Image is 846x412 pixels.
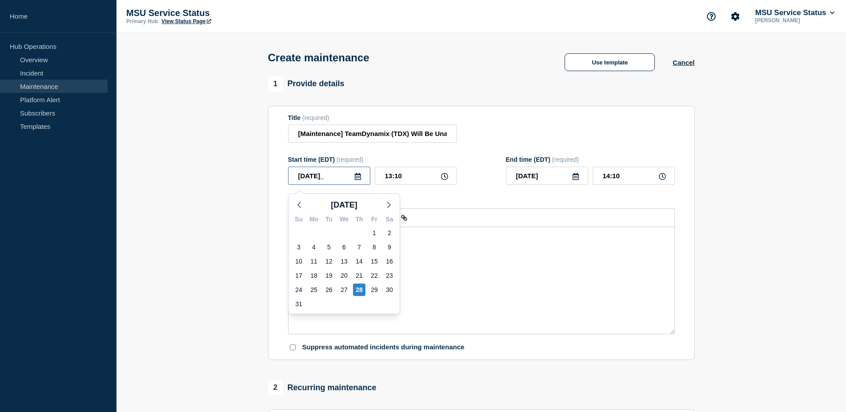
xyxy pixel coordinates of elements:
[293,255,305,268] div: Sunday, Aug 10, 2025
[375,167,457,185] input: HH:MM
[383,269,396,282] div: Saturday, Aug 23, 2025
[331,198,357,212] span: [DATE]
[368,255,381,268] div: Friday, Aug 15, 2025
[382,214,397,226] div: Sa
[593,167,675,185] input: HH:MM
[308,255,320,268] div: Monday, Aug 11, 2025
[754,17,836,24] p: [PERSON_NAME]
[268,380,283,395] span: 2
[367,214,382,226] div: Fr
[338,241,350,253] div: Wednesday, Aug 6, 2025
[353,269,365,282] div: Thursday, Aug 21, 2025
[368,269,381,282] div: Friday, Aug 22, 2025
[302,114,329,121] span: (required)
[126,8,304,18] p: MSU Service Status
[327,198,361,212] button: [DATE]
[288,167,370,185] input: YYYY-MM-DD
[268,76,345,92] div: Provide details
[268,52,369,64] h1: Create maintenance
[383,284,396,296] div: Saturday, Aug 30, 2025
[293,298,305,310] div: Sunday, Aug 31, 2025
[552,156,579,163] span: (required)
[337,214,352,226] div: We
[754,8,836,17] button: MSU Service Status
[352,214,367,226] div: Th
[308,241,320,253] div: Monday, Aug 4, 2025
[306,214,321,226] div: Mo
[353,241,365,253] div: Thursday, Aug 7, 2025
[289,227,674,334] div: Message
[323,255,335,268] div: Tuesday, Aug 12, 2025
[323,241,335,253] div: Tuesday, Aug 5, 2025
[337,156,364,163] span: (required)
[398,212,410,223] button: Toggle link
[268,380,377,395] div: Recurring maintenance
[293,269,305,282] div: Sunday, Aug 17, 2025
[338,255,350,268] div: Wednesday, Aug 13, 2025
[323,269,335,282] div: Tuesday, Aug 19, 2025
[506,167,588,185] input: YYYY-MM-DD
[302,343,465,352] p: Suppress automated incidents during maintenance
[288,156,457,163] div: Start time (EDT)
[565,53,655,71] button: Use template
[288,198,675,205] div: Message
[368,241,381,253] div: Friday, Aug 8, 2025
[288,124,457,143] input: Title
[323,284,335,296] div: Tuesday, Aug 26, 2025
[293,241,305,253] div: Sunday, Aug 3, 2025
[268,76,283,92] span: 1
[308,269,320,282] div: Monday, Aug 18, 2025
[290,344,296,350] input: Suppress automated incidents during maintenance
[383,241,396,253] div: Saturday, Aug 9, 2025
[321,214,337,226] div: Tu
[353,255,365,268] div: Thursday, Aug 14, 2025
[293,284,305,296] div: Sunday, Aug 24, 2025
[288,114,457,121] div: Title
[702,7,721,26] button: Support
[338,284,350,296] div: Wednesday, Aug 27, 2025
[338,269,350,282] div: Wednesday, Aug 20, 2025
[126,18,158,24] p: Primary Hub
[506,156,675,163] div: End time (EDT)
[673,59,694,66] button: Cancel
[308,284,320,296] div: Monday, Aug 25, 2025
[726,7,745,26] button: Account settings
[291,214,306,226] div: Su
[383,255,396,268] div: Saturday, Aug 16, 2025
[368,227,381,239] div: Friday, Aug 1, 2025
[368,284,381,296] div: Friday, Aug 29, 2025
[161,18,211,24] a: View Status Page
[383,227,396,239] div: Saturday, Aug 2, 2025
[353,284,365,296] div: Thursday, Aug 28, 2025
